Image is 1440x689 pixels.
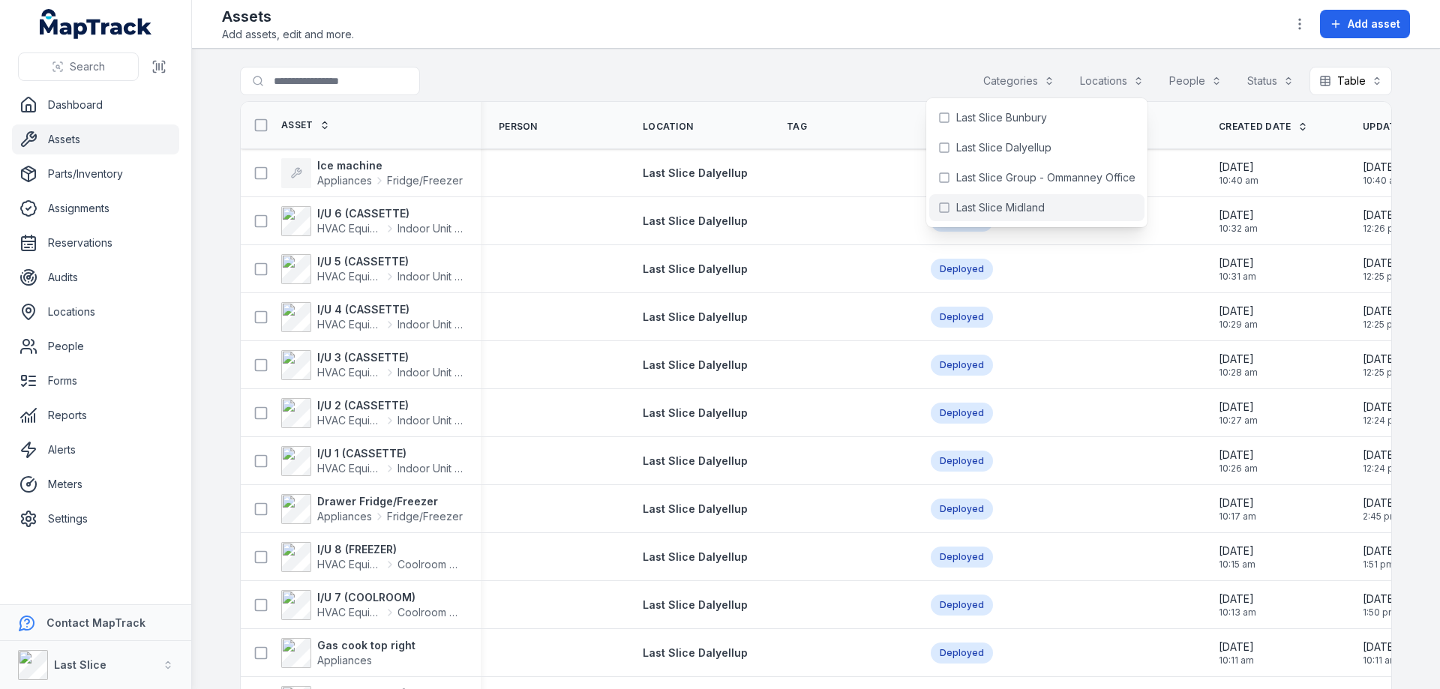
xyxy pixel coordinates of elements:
[1363,448,1402,463] span: [DATE]
[1363,640,1398,655] span: [DATE]
[1363,463,1402,475] span: 12:24 pm
[1363,223,1402,235] span: 12:26 pm
[12,193,179,223] a: Assignments
[1159,67,1231,95] button: People
[1219,607,1256,619] span: 10:13 am
[1363,415,1402,427] span: 12:24 pm
[1363,640,1398,667] time: 14/10/2025, 10:11:30 am
[787,121,807,133] span: Tag
[1237,67,1303,95] button: Status
[643,166,748,181] a: Last Slice Dalyellup
[1363,655,1398,667] span: 10:11 am
[1219,304,1258,331] time: 14/10/2025, 10:29:48 am
[1363,256,1401,271] span: [DATE]
[397,557,463,572] span: Coolroom Chiller
[1219,655,1254,667] span: 10:11 am
[317,317,382,332] span: HVAC Equipment
[1219,121,1308,133] a: Created Date
[317,350,463,365] strong: I/U 3 (CASSETTE)
[12,159,179,189] a: Parts/Inventory
[1363,367,1401,379] span: 12:25 pm
[1363,121,1437,133] span: Updated Date
[1219,544,1255,571] time: 14/10/2025, 10:15:12 am
[317,206,463,221] strong: I/U 6 (CASSETTE)
[397,221,463,236] span: Indoor Unit (Fan Coil)
[931,259,993,280] div: Deployed
[1363,175,1402,187] span: 10:40 am
[12,297,179,327] a: Locations
[1219,640,1254,667] time: 14/10/2025, 10:11:18 am
[397,605,463,620] span: Coolroom Chiller
[643,214,748,227] span: Last Slice Dalyellup
[1363,448,1402,475] time: 14/10/2025, 12:24:29 pm
[643,358,748,373] a: Last Slice Dalyellup
[397,269,463,284] span: Indoor Unit (Fan Coil)
[1219,175,1258,187] span: 10:40 am
[1219,352,1258,379] time: 14/10/2025, 10:28:34 am
[317,605,382,620] span: HVAC Equipment
[1219,496,1256,523] time: 14/10/2025, 10:17:20 am
[1363,256,1401,283] time: 14/10/2025, 12:25:51 pm
[1363,496,1398,511] span: [DATE]
[1348,16,1400,31] span: Add asset
[12,124,179,154] a: Assets
[643,550,748,563] span: Last Slice Dalyellup
[643,598,748,613] a: Last Slice Dalyellup
[18,52,139,81] button: Search
[931,355,993,376] div: Deployed
[931,403,993,424] div: Deployed
[397,461,463,476] span: Indoor Unit (Fan Coil)
[931,451,993,472] div: Deployed
[1219,367,1258,379] span: 10:28 am
[281,119,313,131] span: Asset
[12,400,179,430] a: Reports
[956,170,1135,185] span: Last Slice Group - Ommanney Office
[931,595,993,616] div: Deployed
[643,262,748,277] a: Last Slice Dalyellup
[281,254,463,284] a: I/U 5 (CASSETTE)HVAC EquipmentIndoor Unit (Fan Coil)
[643,646,748,659] span: Last Slice Dalyellup
[643,262,748,275] span: Last Slice Dalyellup
[281,206,463,236] a: I/U 6 (CASSETTE)HVAC EquipmentIndoor Unit (Fan Coil)
[317,461,382,476] span: HVAC Equipment
[643,214,748,229] a: Last Slice Dalyellup
[499,121,538,133] span: Person
[1219,271,1256,283] span: 10:31 am
[1363,160,1402,175] span: [DATE]
[317,542,463,557] strong: I/U 8 (FREEZER)
[12,504,179,534] a: Settings
[281,158,463,188] a: Ice machineAppliancesFridge/Freezer
[1219,160,1258,175] span: [DATE]
[317,173,372,188] span: Appliances
[281,398,463,428] a: I/U 2 (CASSETTE)HVAC EquipmentIndoor Unit (Fan Coil)
[1363,319,1401,331] span: 12:25 pm
[643,310,748,323] span: Last Slice Dalyellup
[222,6,354,27] h2: Assets
[1219,592,1256,619] time: 14/10/2025, 10:13:23 am
[1219,448,1258,475] time: 14/10/2025, 10:26:05 am
[643,502,748,515] span: Last Slice Dalyellup
[931,307,993,328] div: Deployed
[387,509,463,524] span: Fridge/Freezer
[317,302,463,317] strong: I/U 4 (CASSETTE)
[1363,496,1398,523] time: 14/10/2025, 2:45:07 pm
[70,59,105,74] span: Search
[643,310,748,325] a: Last Slice Dalyellup
[1219,319,1258,331] span: 10:29 am
[1219,415,1258,427] span: 10:27 am
[1219,304,1258,319] span: [DATE]
[317,509,372,524] span: Appliances
[54,658,106,671] strong: Last Slice
[12,262,179,292] a: Audits
[12,90,179,120] a: Dashboard
[1363,352,1401,367] span: [DATE]
[12,228,179,258] a: Reservations
[1219,448,1258,463] span: [DATE]
[1363,592,1398,619] time: 14/10/2025, 1:50:51 pm
[1320,10,1410,38] button: Add asset
[643,166,748,179] span: Last Slice Dalyellup
[281,350,463,380] a: I/U 3 (CASSETTE)HVAC EquipmentIndoor Unit (Fan Coil)
[931,643,993,664] div: Deployed
[1219,496,1256,511] span: [DATE]
[643,406,748,419] span: Last Slice Dalyellup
